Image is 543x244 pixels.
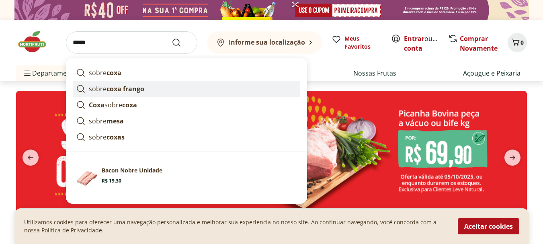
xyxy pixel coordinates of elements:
[73,129,300,145] a: sobrecoxas
[73,97,300,113] a: Coxasobrecoxa
[172,38,191,47] button: Submit Search
[122,100,137,109] strong: coxa
[498,150,527,166] button: next
[89,132,125,142] p: sobre
[107,133,125,141] strong: coxas
[353,68,396,78] a: Nossas Frutas
[508,33,527,52] button: Carrinho
[16,30,56,54] img: Hortifruti
[404,34,440,53] span: ou
[332,35,381,51] a: Meus Favoritos
[229,38,305,47] b: Informe sua localização
[102,166,162,174] p: Bacon Nobre Unidade
[73,65,300,81] a: sobrecoxa
[102,178,121,184] span: R$ 19,30
[107,68,121,77] strong: coxa
[66,31,197,54] input: search
[89,100,105,109] strong: Coxa
[76,166,98,189] img: Bacon Nobre Unidade
[16,150,45,166] button: previous
[520,39,524,46] span: 0
[107,84,144,93] strong: coxa frango
[404,34,448,53] a: Criar conta
[89,84,144,94] p: sobre
[463,68,520,78] a: Açougue e Peixaria
[24,218,448,234] p: Utilizamos cookies para oferecer uma navegação personalizada e melhorar sua experiencia no nosso ...
[73,163,300,192] a: Bacon Nobre UnidadeBacon Nobre UnidadeR$ 19,30
[344,35,381,51] span: Meus Favoritos
[404,34,424,43] a: Entrar
[73,113,300,129] a: sobremesa
[458,218,519,234] button: Aceitar cookies
[460,34,498,53] a: Comprar Novamente
[207,31,322,54] button: Informe sua localização
[23,64,32,83] button: Menu
[23,64,80,83] span: Departamentos
[89,100,137,110] p: sobre
[73,81,300,97] a: sobrecoxa frango
[89,68,121,78] p: sobre
[89,116,124,126] p: sobre
[107,117,124,125] strong: mesa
